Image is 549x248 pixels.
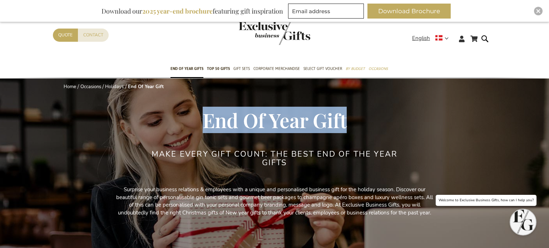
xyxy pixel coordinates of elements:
img: Exclusive Business gifts logo [239,21,310,45]
p: Surprise your business relations & employees with a unique and personalised business gift for the... [114,186,435,217]
span: By Budget [346,65,365,72]
span: Occasions [369,65,388,72]
a: Contact [78,29,109,42]
input: Email address [288,4,364,19]
a: Occasions [80,83,101,90]
button: Download Brochure [367,4,451,19]
a: Quote [53,29,78,42]
a: store logo [239,21,274,45]
span: End Of Year Gift [203,107,347,133]
span: Corporate Merchandise [253,65,300,72]
span: Gift Sets [233,65,250,72]
a: Holidays [105,83,124,90]
span: End of year gifts [170,65,203,72]
div: Download our featuring gift inspiration [98,4,286,19]
h2: Make Every Gift Count: the best end of the year gifts [140,150,409,167]
form: marketing offers and promotions [288,4,366,21]
strong: End Of Year Gift [128,83,164,90]
div: Close [534,7,543,15]
img: Close [536,9,540,13]
b: 2025 year-end brochure [142,7,213,15]
span: TOP 50 Gifts [207,65,230,72]
div: English [412,34,453,42]
a: Home [64,83,76,90]
span: English [412,34,430,42]
span: Select Gift Voucher [303,65,342,72]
